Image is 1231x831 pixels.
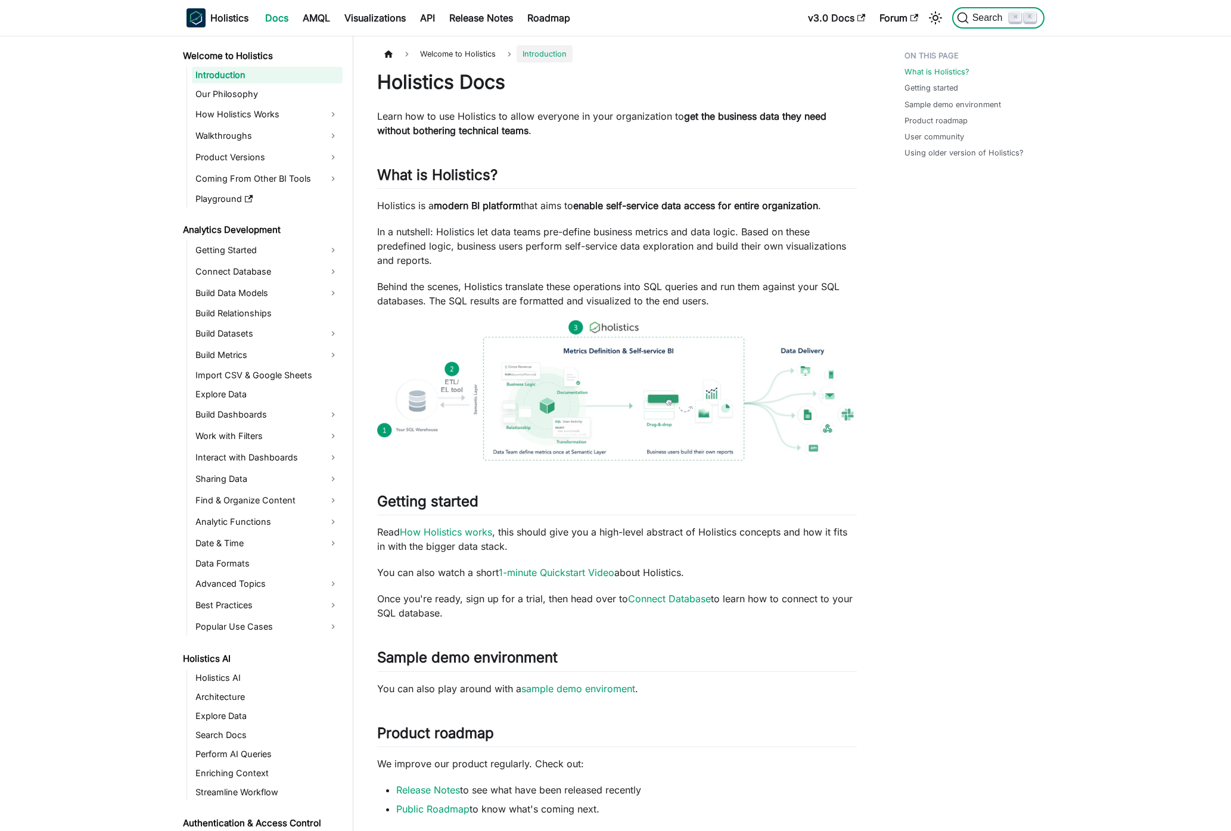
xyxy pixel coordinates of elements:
[904,131,964,142] a: User community
[1024,12,1036,23] kbd: K
[192,105,343,124] a: How Holistics Works
[192,126,343,145] a: Walkthroughs
[192,405,343,424] a: Build Dashboards
[192,284,343,303] a: Build Data Models
[192,427,343,446] a: Work with Filters
[521,683,635,695] a: sample demo enviroment
[192,346,343,365] a: Build Metrics
[192,262,343,281] a: Connect Database
[801,8,872,27] a: v3.0 Docs
[192,784,343,801] a: Streamline Workflow
[192,448,343,467] a: Interact with Dashboards
[499,567,614,578] a: 1-minute Quickstart Video
[377,70,857,94] h1: Holistics Docs
[573,200,818,211] strong: enable self-service data access for entire organization
[377,320,857,460] img: How Holistics fits in your Data Stack
[192,574,343,593] a: Advanced Topics
[192,617,343,636] a: Popular Use Cases
[377,109,857,138] p: Learn how to use Holistics to allow everyone in your organization to .
[904,66,969,77] a: What is Holistics?
[186,8,248,27] a: HolisticsHolistics
[192,555,343,572] a: Data Formats
[434,200,521,211] strong: modern BI platform
[396,783,857,797] li: to see what have been released recently
[175,36,353,831] nav: Docs sidebar
[192,670,343,686] a: Holistics AI
[179,651,343,667] a: Holistics AI
[186,8,206,27] img: Holistics
[192,746,343,762] a: Perform AI Queries
[192,765,343,782] a: Enriching Context
[520,8,577,27] a: Roadmap
[377,592,857,620] p: Once you're ready, sign up for a trial, then head over to to learn how to connect to your SQL dat...
[192,386,343,403] a: Explore Data
[904,115,968,126] a: Product roadmap
[396,784,460,796] a: Release Notes
[192,191,343,207] a: Playground
[192,367,343,384] a: Import CSV & Google Sheets
[377,724,857,747] h2: Product roadmap
[192,727,343,743] a: Search Docs
[192,708,343,724] a: Explore Data
[517,45,573,63] span: Introduction
[192,148,343,167] a: Product Versions
[396,802,857,816] li: to know what's coming next.
[377,166,857,189] h2: What is Holistics?
[872,8,925,27] a: Forum
[628,593,711,605] a: Connect Database
[969,13,1010,23] span: Search
[337,8,413,27] a: Visualizations
[192,534,343,553] a: Date & Time
[192,469,343,488] a: Sharing Data
[192,169,343,188] a: Coming From Other BI Tools
[377,649,857,671] h2: Sample demo environment
[377,681,857,696] p: You can also play around with a .
[210,11,248,25] b: Holistics
[377,493,857,515] h2: Getting started
[904,99,1001,110] a: Sample demo environment
[377,45,857,63] nav: Breadcrumbs
[377,565,857,580] p: You can also watch a short about Holistics.
[926,8,945,27] button: Switch between dark and light mode (currently light mode)
[414,45,502,63] span: Welcome to Holistics
[192,512,343,531] a: Analytic Functions
[904,147,1024,158] a: Using older version of Holistics?
[377,525,857,553] p: Read , this should give you a high-level abstract of Holistics concepts and how it fits in with t...
[179,48,343,64] a: Welcome to Holistics
[377,45,400,63] a: Home page
[258,8,296,27] a: Docs
[296,8,337,27] a: AMQL
[904,82,958,94] a: Getting started
[192,324,343,343] a: Build Datasets
[192,689,343,705] a: Architecture
[179,222,343,238] a: Analytics Development
[192,67,343,83] a: Introduction
[413,8,442,27] a: API
[192,305,343,322] a: Build Relationships
[952,7,1045,29] button: Search (Command+K)
[377,198,857,213] p: Holistics is a that aims to .
[192,241,343,260] a: Getting Started
[192,86,343,102] a: Our Philosophy
[192,491,343,510] a: Find & Organize Content
[396,803,470,815] a: Public Roadmap
[377,757,857,771] p: We improve our product regularly. Check out:
[442,8,520,27] a: Release Notes
[1009,12,1021,23] kbd: ⌘
[400,526,492,538] a: How Holistics works
[192,596,343,615] a: Best Practices
[377,225,857,267] p: In a nutshell: Holistics let data teams pre-define business metrics and data logic. Based on thes...
[377,279,857,308] p: Behind the scenes, Holistics translate these operations into SQL queries and run them against you...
